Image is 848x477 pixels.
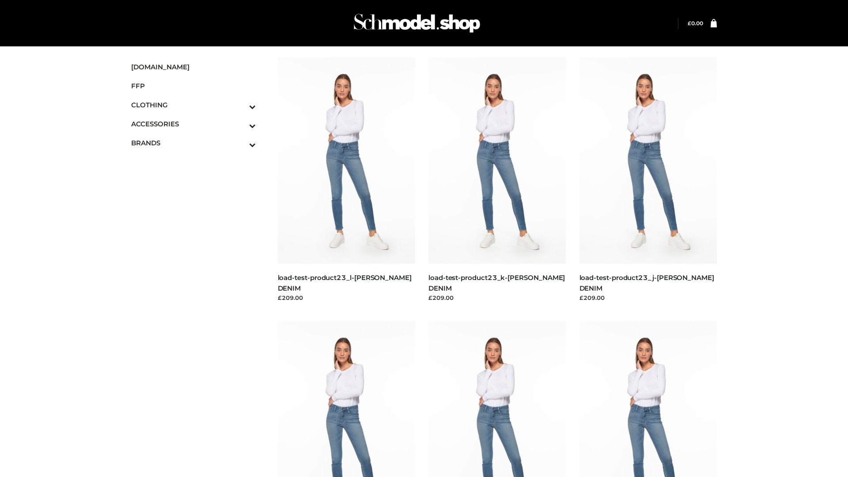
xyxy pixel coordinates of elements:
div: £209.00 [579,293,717,302]
a: load-test-product23_k-[PERSON_NAME] DENIM [428,273,565,292]
span: £ [688,20,691,26]
a: ACCESSORIESToggle Submenu [131,114,256,133]
bdi: 0.00 [688,20,703,26]
span: CLOTHING [131,100,256,110]
button: Toggle Submenu [225,133,256,152]
button: Toggle Submenu [225,95,256,114]
button: Toggle Submenu [225,114,256,133]
a: CLOTHINGToggle Submenu [131,95,256,114]
div: £209.00 [278,293,416,302]
a: load-test-product23_l-[PERSON_NAME] DENIM [278,273,412,292]
a: BRANDSToggle Submenu [131,133,256,152]
a: [DOMAIN_NAME] [131,57,256,76]
span: FFP [131,81,256,91]
a: FFP [131,76,256,95]
div: £209.00 [428,293,566,302]
span: [DOMAIN_NAME] [131,62,256,72]
span: ACCESSORIES [131,119,256,129]
img: Schmodel Admin 964 [351,6,483,41]
a: load-test-product23_j-[PERSON_NAME] DENIM [579,273,714,292]
span: BRANDS [131,138,256,148]
a: £0.00 [688,20,703,26]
